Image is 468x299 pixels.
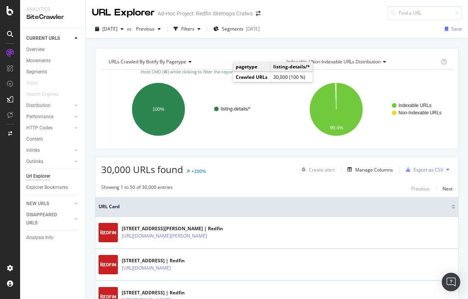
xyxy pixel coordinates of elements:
[26,234,80,242] a: Analysis Info
[158,10,253,17] div: Ad-Hoc Project: Redfin Sitemaps Cralws
[271,62,313,72] td: listing-details/*
[26,6,79,13] div: Analytics
[26,90,66,99] a: Search Engines
[26,113,72,121] a: Performance
[26,57,51,65] div: Movements
[26,146,40,155] div: Inlinks
[246,25,260,32] div: [DATE]
[101,76,275,143] svg: A chart.
[451,25,462,32] div: Save
[26,68,47,76] div: Segments
[233,62,271,72] td: pagetype
[26,13,79,22] div: SiteCrawler
[26,79,38,87] div: Visits
[26,200,49,208] div: NEW URLS
[26,135,80,143] a: Content
[355,166,393,173] div: Manage Columns
[26,158,43,166] div: Outlinks
[26,183,68,192] div: Explorer Bookmarks
[26,57,80,65] a: Movements
[26,34,60,42] div: CURRENT URLS
[279,76,453,143] svg: A chart.
[442,273,460,291] div: Open Intercom Messenger
[122,232,207,240] a: [URL][DOMAIN_NAME][PERSON_NAME]
[99,223,118,242] img: main image
[26,146,72,155] a: Inlinks
[122,257,187,264] div: [STREET_ADDRESS] | Redfin
[133,23,164,35] button: Previous
[109,58,186,65] span: URLs Crawled By Botify By pagetype
[26,124,53,132] div: HTTP Codes
[153,107,165,112] text: 100%
[127,25,133,32] span: vs
[26,68,80,76] a: Segments
[26,172,50,180] div: Url Explorer
[442,185,453,192] div: Next
[442,184,453,193] button: Next
[286,58,381,65] span: Indexable / Non-Indexable URLs distribution
[221,106,251,112] text: listing-details/*
[26,200,72,208] a: NEW URLS
[26,102,51,110] div: Distribution
[102,25,117,32] span: 2025 Sep. 17th
[309,166,335,173] div: Create alert
[26,234,53,242] div: Analysis Info
[122,289,187,296] div: [STREET_ADDRESS] | Redfin
[330,125,343,131] text: 99.4%
[26,46,45,54] div: Overview
[191,168,206,175] div: +200%
[398,110,441,116] text: Non-Indexable URLs
[388,6,462,20] input: Find a URL
[411,185,430,192] div: Previous
[99,255,118,274] img: main image
[26,211,72,227] a: DISAPPEARED URLS
[92,6,155,19] div: URL Explorer
[101,163,183,176] span: 30,000 URLs found
[210,23,263,35] button: Segments[DATE]
[26,102,72,110] a: Distribution
[26,34,72,42] a: CURRENT URLS
[133,25,155,32] span: Previous
[92,23,127,35] button: [DATE]
[285,56,440,68] h4: Indexable / Non-Indexable URLs Distribution
[26,172,80,180] a: Url Explorer
[170,23,204,35] button: Filters
[122,264,171,272] a: [URL][DOMAIN_NAME]
[141,69,236,75] span: Hold CMD (⌘) while clicking to filter the report.
[107,56,268,68] h4: URLs Crawled By Botify By pagetype
[181,25,194,32] div: Filters
[26,113,53,121] div: Performance
[298,163,335,176] button: Create alert
[26,158,72,166] a: Outlinks
[233,72,271,82] td: Crawled URLs
[26,211,65,227] div: DISAPPEARED URLS
[122,225,224,232] div: [STREET_ADDRESS][PERSON_NAME] | Redfin
[26,124,72,132] a: HTTP Codes
[26,183,80,192] a: Explorer Bookmarks
[398,103,431,108] text: Indexable URLs
[101,184,173,193] div: Showing 1 to 50 of 30,000 entries
[26,46,80,54] a: Overview
[414,166,443,173] div: Export as CSV
[26,90,58,99] div: Search Engines
[222,25,243,32] span: Segments
[99,203,449,210] span: URL Card
[256,11,260,16] div: arrow-right-arrow-left
[411,184,430,193] button: Previous
[271,72,313,82] td: 30,000 (100 %)
[442,23,462,35] button: Save
[26,79,46,87] a: Visits
[26,135,43,143] div: Content
[403,163,443,176] button: Export as CSV
[344,165,393,174] button: Manage Columns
